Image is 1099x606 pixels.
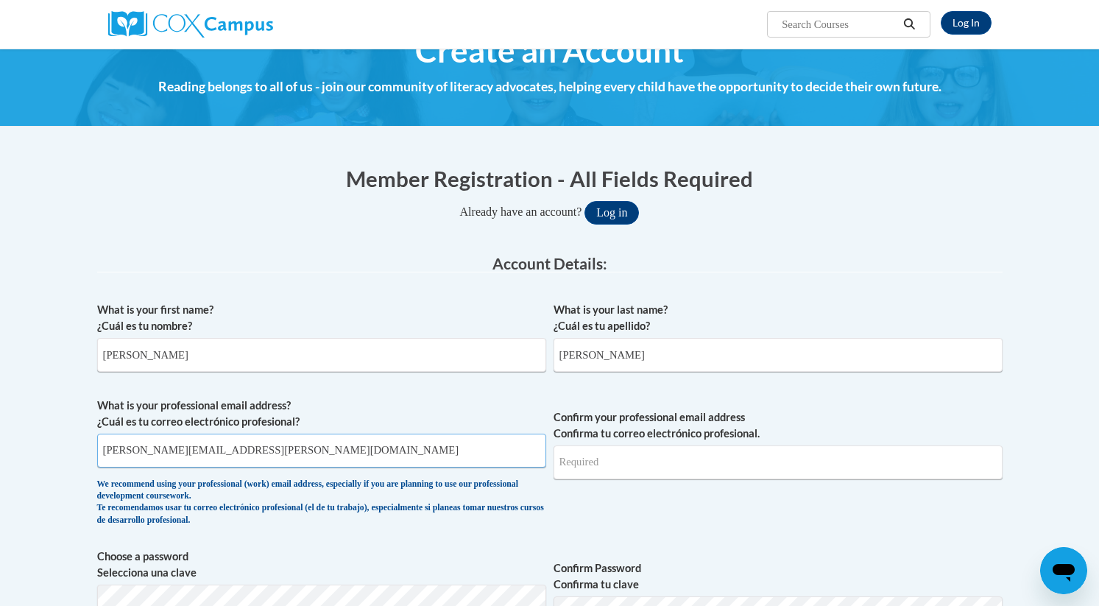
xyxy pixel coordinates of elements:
[584,201,639,225] button: Log in
[97,338,546,372] input: Metadata input
[97,434,546,468] input: Metadata input
[941,11,992,35] a: Log In
[97,77,1003,96] h4: Reading belongs to all of us - join our community of literacy advocates, helping every child have...
[898,15,920,33] button: Search
[460,205,582,218] span: Already have an account?
[492,254,607,272] span: Account Details:
[554,560,1003,593] label: Confirm Password Confirma tu clave
[97,549,546,581] label: Choose a password Selecciona una clave
[554,445,1003,479] input: Required
[415,31,684,70] span: Create an Account
[97,398,546,430] label: What is your professional email address? ¿Cuál es tu correo electrónico profesional?
[780,15,898,33] input: Search Courses
[1040,547,1087,594] iframe: Button to launch messaging window
[554,409,1003,442] label: Confirm your professional email address Confirma tu correo electrónico profesional.
[97,163,1003,194] h1: Member Registration - All Fields Required
[108,11,273,38] img: Cox Campus
[97,479,546,527] div: We recommend using your professional (work) email address, especially if you are planning to use ...
[97,302,546,334] label: What is your first name? ¿Cuál es tu nombre?
[554,302,1003,334] label: What is your last name? ¿Cuál es tu apellido?
[554,338,1003,372] input: Metadata input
